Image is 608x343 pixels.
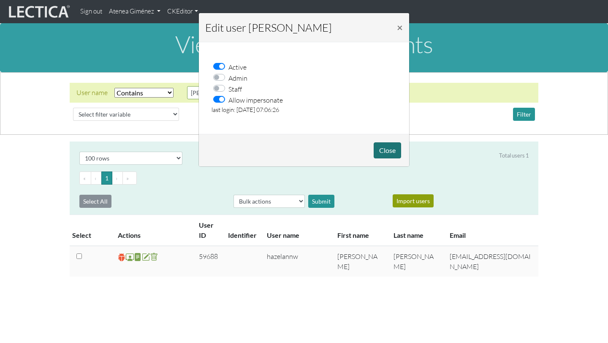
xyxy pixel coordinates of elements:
p: last login: [DATE] 07:06:26 [212,105,396,114]
button: Close [390,16,410,39]
span: × [397,21,403,33]
h5: Edit user [PERSON_NAME] [205,19,332,35]
label: Active [228,61,247,72]
button: Close [374,142,401,158]
label: Allow impersonate [228,94,283,105]
label: Admin [228,72,247,83]
label: Staff [228,83,242,94]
